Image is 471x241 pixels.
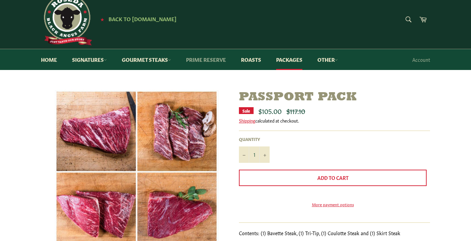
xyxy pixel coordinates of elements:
[258,106,282,115] span: $105.00
[65,49,114,70] a: Signatures
[109,15,176,22] span: Back to [DOMAIN_NAME]
[97,16,176,22] a: ★ Back to [DOMAIN_NAME]
[239,170,427,186] button: Add to Cart
[239,201,427,207] a: More payment options
[115,49,178,70] a: Gourmet Steaks
[239,107,254,114] div: Sale
[239,230,430,236] p: Contents: (1) Bavette Steak, (1) Tri-Tip, (1) Coulotte Steak and (1) Skirt Steak
[317,174,348,181] span: Add to Cart
[234,49,268,70] a: Roasts
[100,16,104,22] span: ★
[311,49,345,70] a: Other
[286,106,305,115] s: $117.10
[409,49,433,70] a: Account
[239,136,270,142] label: Quantity
[269,49,309,70] a: Packages
[239,117,430,124] div: calculated at checkout.
[239,90,430,105] h1: Passport Pack
[239,146,249,163] button: Reduce item quantity by one
[239,117,255,124] a: Shipping
[179,49,233,70] a: Prime Reserve
[34,49,64,70] a: Home
[259,146,270,163] button: Increase item quantity by one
